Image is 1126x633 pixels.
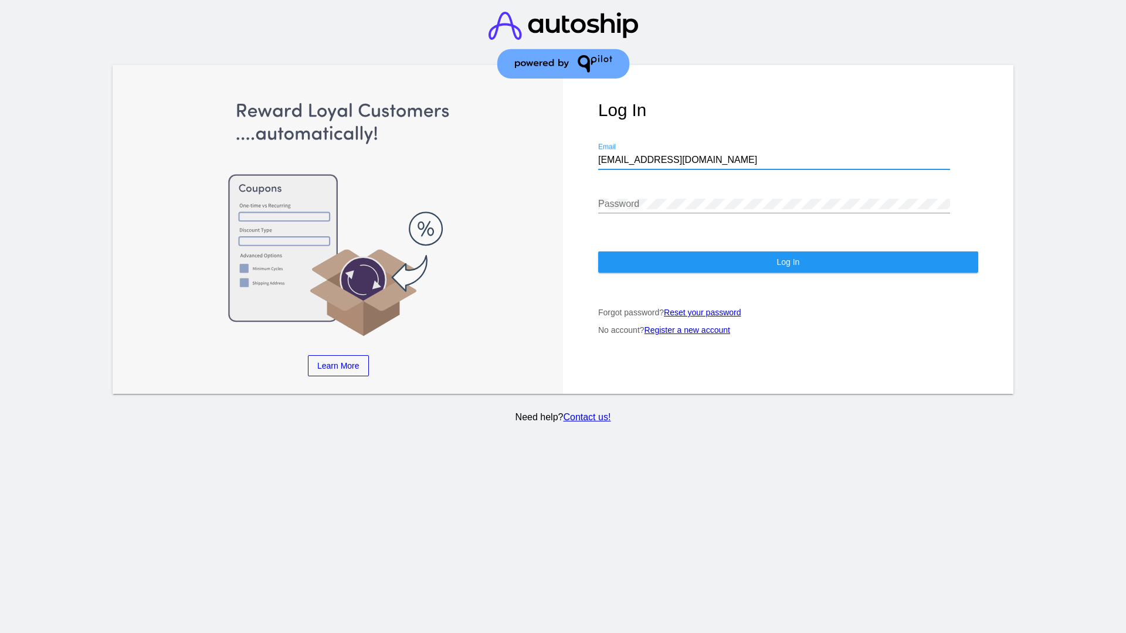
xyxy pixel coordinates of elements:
[598,155,950,165] input: Email
[598,325,978,335] p: No account?
[598,251,978,273] button: Log In
[563,412,611,422] a: Contact us!
[111,412,1016,423] p: Need help?
[317,361,359,370] span: Learn More
[776,257,799,267] span: Log In
[148,100,528,338] img: Apply Coupons Automatically to Scheduled Orders with QPilot
[664,308,741,317] a: Reset your password
[308,355,369,376] a: Learn More
[598,308,978,317] p: Forgot password?
[645,325,730,335] a: Register a new account
[598,100,978,120] h1: Log In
